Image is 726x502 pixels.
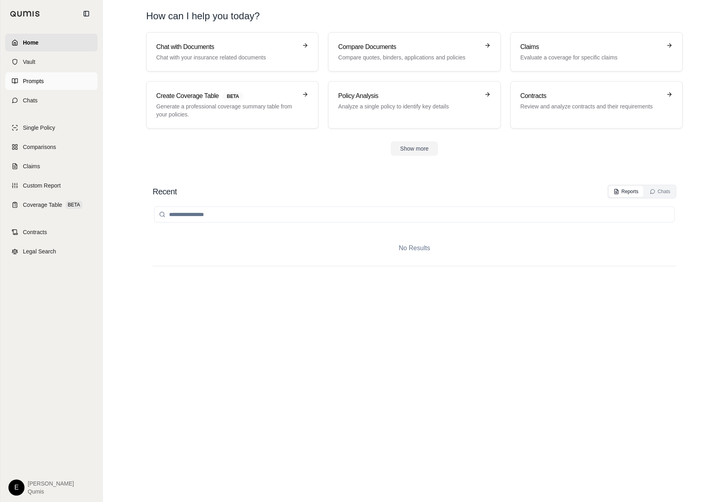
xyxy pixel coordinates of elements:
a: Compare DocumentsCompare quotes, binders, applications and policies [328,32,500,71]
div: Reports [614,188,638,195]
a: Claims [5,157,98,175]
span: Contracts [23,228,47,236]
a: Chats [5,92,98,109]
h3: Chat with Documents [156,42,297,52]
a: Custom Report [5,177,98,194]
h3: Contracts [520,91,661,101]
span: Claims [23,162,40,170]
h3: Claims [520,42,661,52]
a: Create Coverage TableBETAGenerate a professional coverage summary table from your policies. [146,81,318,129]
span: Comparisons [23,143,56,151]
a: Chat with DocumentsChat with your insurance related documents [146,32,318,71]
a: Policy AnalysisAnalyze a single policy to identify key details [328,81,500,129]
a: ClaimsEvaluate a coverage for specific claims [510,32,683,71]
p: Analyze a single policy to identify key details [338,102,479,110]
a: ContractsReview and analyze contracts and their requirements [510,81,683,129]
span: Vault [23,58,35,66]
a: Comparisons [5,138,98,156]
p: Chat with your insurance related documents [156,53,297,61]
span: [PERSON_NAME] [28,480,74,488]
a: Prompts [5,72,98,90]
p: Review and analyze contracts and their requirements [520,102,661,110]
span: BETA [222,92,244,101]
span: Chats [23,96,38,104]
p: Compare quotes, binders, applications and policies [338,53,479,61]
span: BETA [65,201,82,209]
a: Coverage TableBETA [5,196,98,214]
a: Legal Search [5,243,98,260]
span: Home [23,39,39,47]
div: No Results [153,231,676,266]
p: Evaluate a coverage for specific claims [520,53,661,61]
a: Single Policy [5,119,98,137]
a: Home [5,34,98,51]
span: Legal Search [23,247,56,255]
img: Qumis Logo [10,11,40,17]
div: Chats [650,188,670,195]
h3: Create Coverage Table [156,91,297,101]
button: Collapse sidebar [80,7,93,20]
a: Vault [5,53,98,71]
a: Contracts [5,223,98,241]
span: Prompts [23,77,44,85]
button: Show more [391,141,438,156]
div: E [8,480,24,496]
button: Reports [609,186,643,197]
h3: Policy Analysis [338,91,479,101]
p: Generate a professional coverage summary table from your policies. [156,102,297,118]
h2: Recent [153,186,177,197]
button: Chats [645,186,675,197]
span: Single Policy [23,124,55,132]
h3: Compare Documents [338,42,479,52]
span: Coverage Table [23,201,62,209]
span: Custom Report [23,182,61,190]
h1: How can I help you today? [146,10,260,22]
span: Qumis [28,488,74,496]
